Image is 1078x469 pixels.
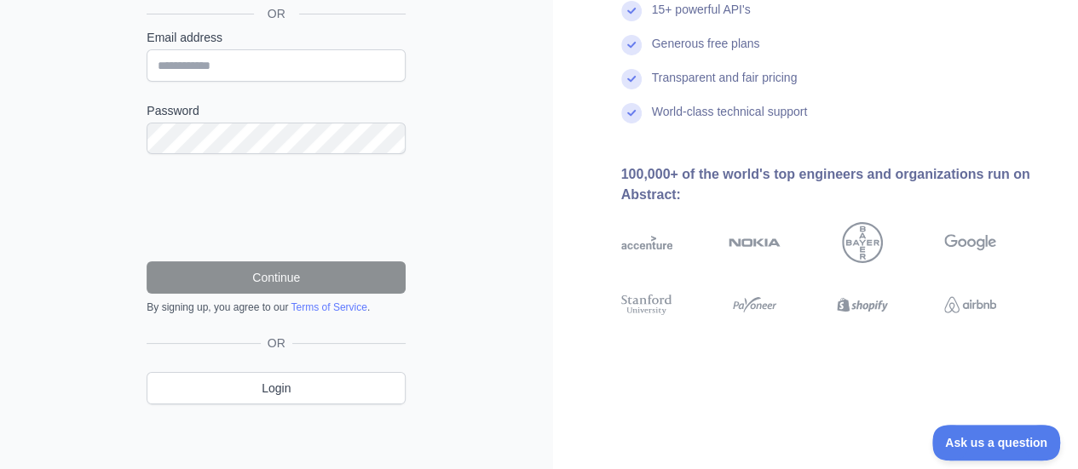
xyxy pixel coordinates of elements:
label: Email address [147,29,406,46]
iframe: Toggle Customer Support [932,425,1061,460]
img: bayer [842,222,883,263]
img: check mark [621,35,642,55]
div: 15+ powerful API's [652,1,751,35]
div: By signing up, you agree to our . [147,300,406,314]
div: World-class technical support [652,103,808,137]
img: nokia [729,222,781,263]
span: OR [254,5,299,22]
iframe: reCAPTCHA [147,174,406,241]
img: check mark [621,69,642,89]
div: Transparent and fair pricing [652,69,798,103]
img: airbnb [944,292,996,317]
span: OR [261,335,292,352]
label: Password [147,102,406,119]
img: check mark [621,103,642,123]
img: payoneer [729,292,781,317]
img: accenture [621,222,673,263]
img: stanford university [621,292,673,317]
a: Login [147,372,406,404]
img: shopify [837,292,889,317]
img: check mark [621,1,642,21]
img: google [944,222,996,263]
button: Continue [147,261,406,294]
div: Generous free plans [652,35,760,69]
div: 100,000+ of the world's top engineers and organizations run on Abstract: [621,164,1052,205]
a: Terms of Service [291,301,366,313]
